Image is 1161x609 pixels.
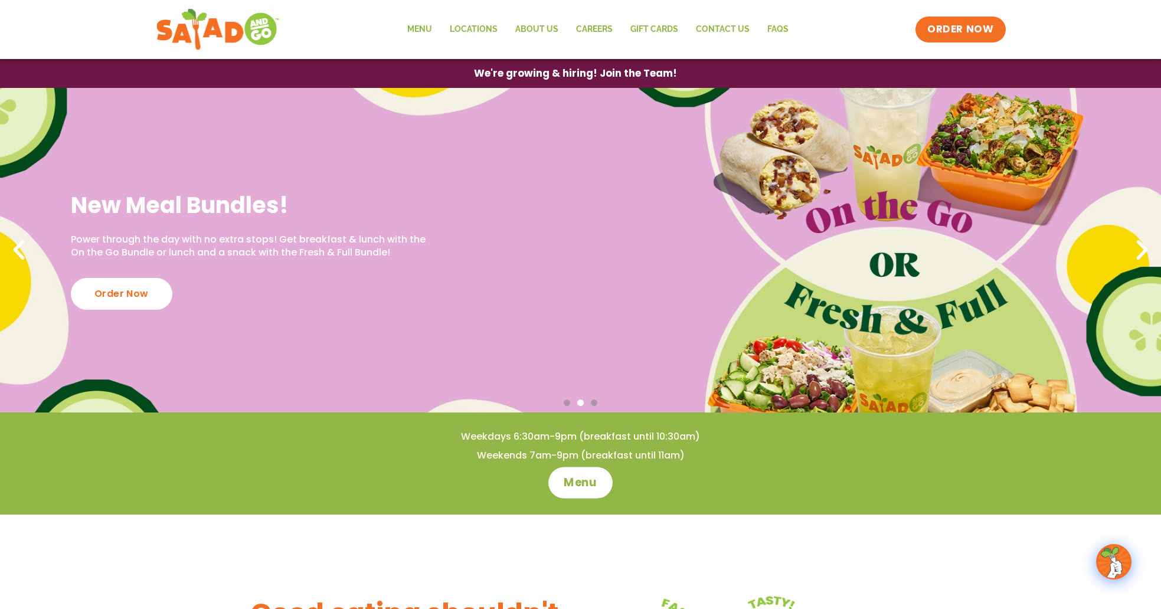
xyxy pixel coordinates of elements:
div: Previous slide [6,237,32,263]
a: GIFT CARDS [622,16,687,43]
nav: Menu [398,16,797,43]
a: Contact Us [687,16,758,43]
a: FAQs [758,16,797,43]
img: wpChatIcon [1097,545,1130,578]
div: Next slide [1129,237,1155,263]
p: Power through the day with no extra stops! Get breakfast & lunch with the On the Go Bundle or lun... [71,233,431,260]
a: Menu [398,16,441,43]
a: Careers [567,16,622,43]
a: Locations [441,16,506,43]
img: new-SAG-logo-768×292 [156,6,280,53]
h4: Weekends 7am-9pm (breakfast until 11am) [24,449,1137,462]
a: Menu [548,467,613,498]
span: Go to slide 3 [591,400,597,406]
span: ORDER NOW [927,22,993,37]
span: Go to slide 1 [564,400,570,406]
h2: New Meal Bundles! [71,191,431,220]
div: Order Now [71,278,172,310]
a: About Us [506,16,567,43]
span: Menu [564,475,597,490]
span: Go to slide 2 [577,400,584,406]
a: ORDER NOW [915,17,1005,42]
span: We're growing & hiring! Join the Team! [474,68,677,78]
h4: Weekdays 6:30am-9pm (breakfast until 10:30am) [24,430,1137,443]
a: We're growing & hiring! Join the Team! [456,60,695,87]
